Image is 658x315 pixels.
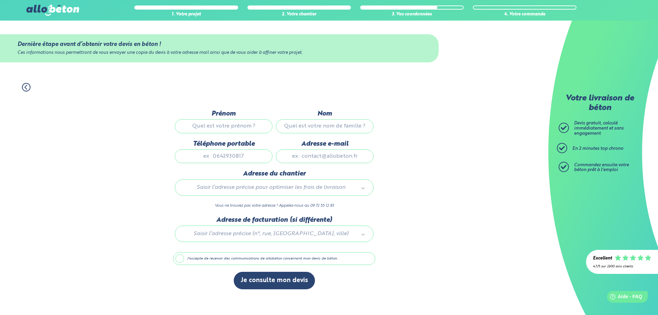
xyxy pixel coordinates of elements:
img: allobéton [26,5,79,16]
label: J'accepte de recevoir des communications de allobéton concernant mon devis de béton. [173,252,375,265]
span: En 2 minutes top chrono [572,146,623,151]
div: 4.7/5 sur 2300 avis clients [593,265,651,268]
label: Nom [276,110,374,118]
div: 4. Votre commande [473,12,576,17]
input: Quel est votre prénom ? [175,119,272,133]
label: Téléphone portable [175,140,272,148]
input: ex : contact@allobeton.fr [276,149,374,163]
input: ex : 0642930817 [175,149,272,163]
span: Devis gratuit, calculé immédiatement et sans engagement [574,121,624,135]
span: Saisir l’adresse précise pour optimiser les frais de livraison [185,183,357,192]
label: Adresse e-mail [276,140,374,148]
div: 1. Votre projet [134,12,238,17]
div: 3. Vos coordonnées [360,12,464,17]
p: Vous ne trouvez pas votre adresse ? Appelez-nous au 09 72 55 12 83 [175,203,374,209]
p: Votre livraison de béton [560,94,639,113]
label: Prénom [175,110,272,118]
button: Je consulte mon devis [234,272,315,289]
div: Dernière étape avant d’obtenir votre devis en béton ! [17,41,421,48]
div: 2. Votre chantier [247,12,351,17]
a: Saisir l’adresse précise pour optimiser les frais de livraison [182,183,366,192]
input: Quel est votre nom de famille ? [276,119,374,133]
div: Ces informations nous permettront de vous envoyer une copie du devis à votre adresse mail ainsi q... [17,50,421,56]
iframe: Help widget launcher [597,288,650,307]
div: Excellent [593,256,612,261]
span: Commandez ensuite votre béton prêt à l'emploi [574,163,629,172]
label: Adresse du chantier [175,170,374,178]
